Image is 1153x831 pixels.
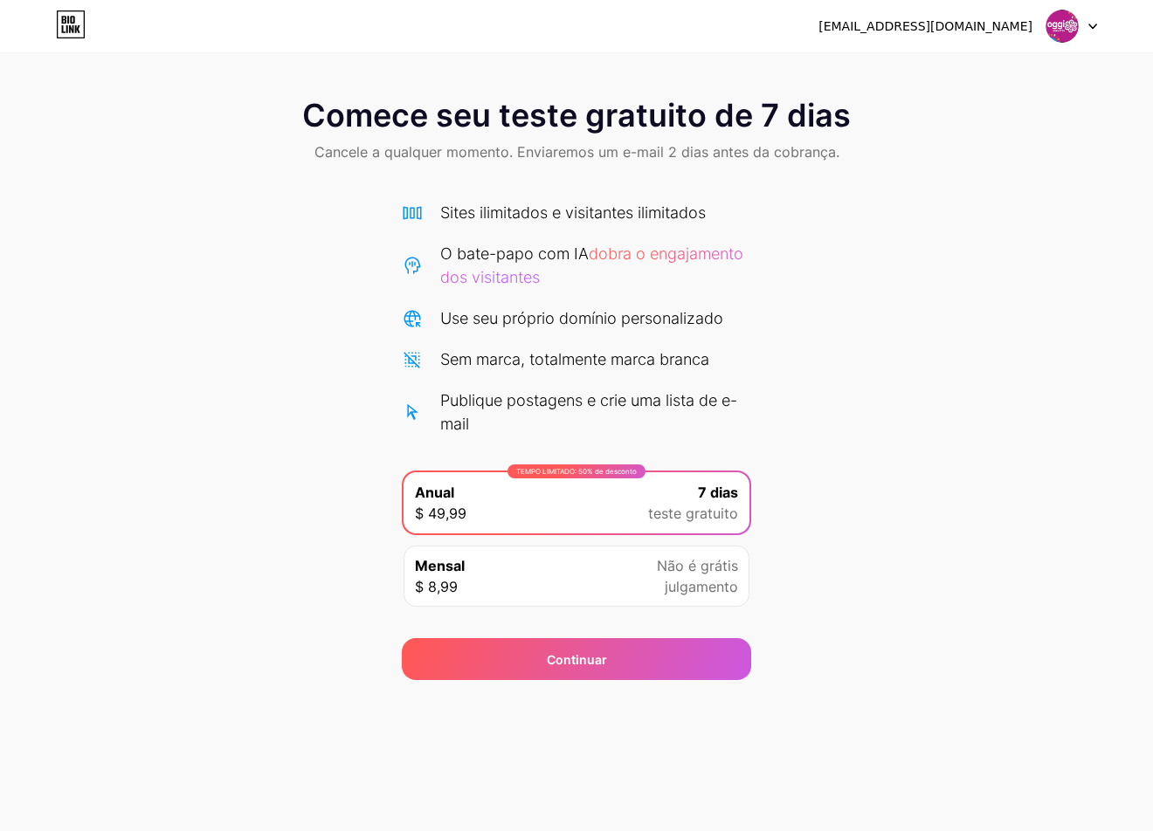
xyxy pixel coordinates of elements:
font: 7 dias [698,484,738,501]
font: $ 49,99 [415,505,466,522]
font: Sem marca, totalmente marca branca [440,350,709,368]
font: Não é grátis [657,557,738,574]
font: TEMPO LIMITADO: 50% de desconto [516,467,637,476]
font: [EMAIL_ADDRESS][DOMAIN_NAME] [818,19,1032,33]
font: Publique postagens e crie uma lista de e-mail [440,391,737,433]
font: julgamento [665,578,738,595]
font: Anual [415,484,454,501]
font: Continuar [547,652,607,667]
font: Cancele a qualquer momento. Enviaremos um e-mail 2 dias antes da cobrança. [314,143,839,161]
font: teste gratuito [648,505,738,522]
font: Mensal [415,557,465,574]
font: Comece seu teste gratuito de 7 dias [302,96,851,134]
font: O bate-papo com IA [440,244,589,263]
font: Use seu próprio domínio personalizado [440,309,723,327]
img: oggiaracati [1046,10,1079,43]
font: $ 8,99 [415,578,458,595]
font: dobra o engajamento dos visitantes [440,244,743,286]
font: Sites ilimitados e visitantes ilimitados [440,203,706,222]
